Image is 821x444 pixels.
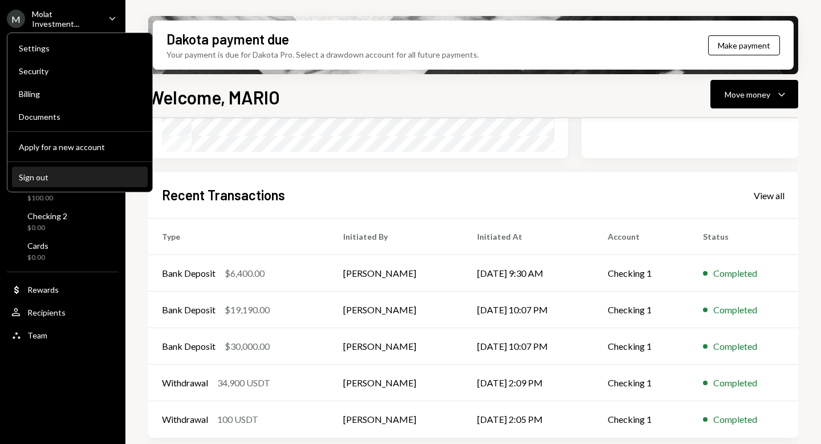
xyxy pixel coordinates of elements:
[7,302,119,322] a: Recipients
[162,376,208,390] div: Withdrawal
[27,285,59,294] div: Rewards
[32,9,99,29] div: Molat Investment...
[330,219,464,255] th: Initiated By
[594,401,689,438] td: Checking 1
[225,340,270,353] div: $30,000.00
[594,292,689,328] td: Checking 1
[7,279,119,300] a: Rewards
[19,112,141,122] div: Documents
[19,172,141,182] div: Sign out
[148,86,280,108] h1: Welcome, MARIO
[162,413,208,426] div: Withdrawal
[713,267,757,280] div: Completed
[713,413,757,426] div: Completed
[27,253,48,263] div: $0.00
[464,328,595,365] td: [DATE] 10:07 PM
[594,255,689,292] td: Checking 1
[217,413,258,426] div: 100 USDT
[27,241,48,251] div: Cards
[594,219,689,255] th: Account
[713,376,757,390] div: Completed
[7,237,119,265] a: Cards$0.00
[330,365,464,401] td: [PERSON_NAME]
[689,219,798,255] th: Status
[19,66,141,76] div: Security
[464,401,595,438] td: [DATE] 2:05 PM
[725,88,770,100] div: Move money
[166,49,479,60] div: Your payment is due for Dakota Pro. Select a drawdown account for all future payments.
[166,30,289,49] div: Dakota payment due
[19,89,141,99] div: Billing
[754,189,785,201] a: View all
[713,303,757,317] div: Completed
[19,43,141,53] div: Settings
[27,193,59,203] div: $100.00
[464,365,595,401] td: [DATE] 2:09 PM
[217,376,270,390] div: 34,900 USDT
[754,190,785,201] div: View all
[148,219,330,255] th: Type
[225,267,265,280] div: $6,400.00
[464,255,595,292] td: [DATE] 9:30 AM
[7,325,119,345] a: Team
[12,38,148,58] a: Settings
[710,80,798,108] button: Move money
[713,340,757,353] div: Completed
[12,83,148,104] a: Billing
[464,219,595,255] th: Initiated At
[27,211,67,221] div: Checking 2
[464,292,595,328] td: [DATE] 10:07 PM
[7,10,25,28] div: M
[12,137,148,158] button: Apply for a new account
[12,167,148,188] button: Sign out
[162,185,285,204] h2: Recent Transactions
[7,208,119,235] a: Checking 2$0.00
[330,292,464,328] td: [PERSON_NAME]
[708,35,780,55] button: Make payment
[27,330,47,340] div: Team
[162,303,216,317] div: Bank Deposit
[594,328,689,365] td: Checking 1
[12,60,148,81] a: Security
[330,255,464,292] td: [PERSON_NAME]
[162,267,216,280] div: Bank Deposit
[330,328,464,365] td: [PERSON_NAME]
[12,106,148,127] a: Documents
[162,340,216,353] div: Bank Deposit
[225,303,270,317] div: $19,190.00
[330,401,464,438] td: [PERSON_NAME]
[594,365,689,401] td: Checking 1
[27,223,67,233] div: $0.00
[19,142,141,152] div: Apply for a new account
[27,308,66,317] div: Recipients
